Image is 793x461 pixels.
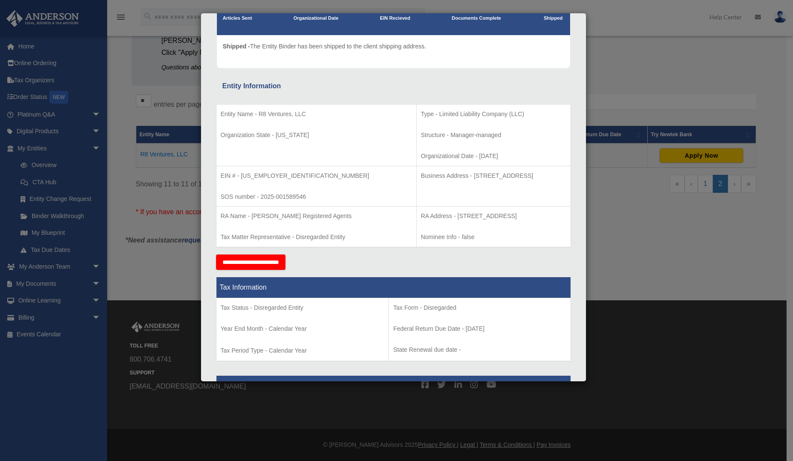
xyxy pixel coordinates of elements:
[221,109,412,120] p: Entity Name - R8 Ventures, LLC
[223,14,252,23] p: Articles Sent
[216,375,571,396] th: Formation Progress
[393,323,566,334] p: Federal Return Due Date - [DATE]
[294,14,339,23] p: Organizational Date
[221,232,412,242] p: Tax Matter Representative - Disregarded Entity
[421,130,566,141] p: Structure - Manager-managed
[221,302,384,313] p: Tax Status - Disregarded Entity
[452,14,501,23] p: Documents Complete
[221,211,412,222] p: RA Name - [PERSON_NAME] Registered Agents
[223,41,427,52] p: The Entity Binder has been shipped to the client shipping address.
[222,80,565,92] div: Entity Information
[221,192,412,202] p: SOS number - 2025-001589546
[542,14,564,23] p: Shipped
[421,171,566,181] p: Business Address - [STREET_ADDRESS]
[216,298,389,361] td: Tax Period Type - Calendar Year
[421,109,566,120] p: Type - Limited Liability Company (LLC)
[393,344,566,355] p: State Renewal due date -
[223,43,250,50] span: Shipped -
[393,302,566,313] p: Tax Form - Disregarded
[216,277,571,298] th: Tax Information
[221,130,412,141] p: Organization State - [US_STATE]
[421,151,566,162] p: Organizational Date - [DATE]
[380,14,410,23] p: EIN Recieved
[221,171,412,181] p: EIN # - [US_EMPLOYER_IDENTIFICATION_NUMBER]
[421,232,566,242] p: Nominee Info - false
[221,323,384,334] p: Year End Month - Calendar Year
[421,211,566,222] p: RA Address - [STREET_ADDRESS]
